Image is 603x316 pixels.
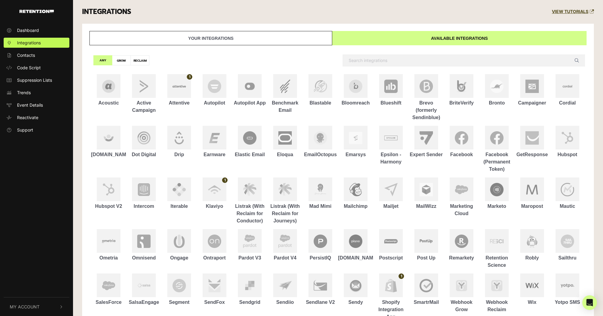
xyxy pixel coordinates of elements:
img: Autopilot App [243,80,256,93]
div: SmartrMail [409,299,444,306]
div: Ontraport [197,254,232,262]
a: Campaigner Campaigner [514,74,550,107]
div: Sendy [338,299,373,306]
div: Expert Sender [409,151,444,158]
div: Earnware [197,151,232,158]
img: Mautic [561,183,574,196]
a: Reactivate [4,112,69,122]
div: Wix [514,299,550,306]
a: Brevo (formerly Sendinblue) Brevo (formerly Sendinblue) [409,74,444,121]
img: Shopify Integration App [384,279,398,292]
button: My Account [4,297,69,316]
a: Cordial Cordial [550,74,585,107]
div: Listrak (With Reclaim for Conductor) [232,203,267,225]
img: Sendiio [278,279,292,292]
div: Sailthru [550,254,585,262]
a: Drip Drip [162,126,197,158]
a: Blueshift Blueshift [373,74,409,107]
a: Wix Wix [514,273,550,306]
img: Segment [173,279,186,292]
img: SalsaEngage [137,283,151,288]
img: Iterable [173,183,186,196]
label: ANY [93,55,112,65]
div: Brevo (formerly Sendinblue) [409,99,444,121]
a: Bloomreach Bloomreach [338,74,373,107]
span: Integrations [17,39,41,46]
div: SalesForce [91,299,126,306]
label: GROW [112,55,131,65]
img: Postscript [384,239,398,243]
a: Elastic Email Elastic Email [232,126,267,158]
img: Webhook Reclaim [490,279,504,292]
img: Hubspot V2 [102,183,115,196]
span: 1 [222,177,228,183]
a: Intercom Intercom [126,177,162,210]
img: SendFox [208,279,221,292]
div: Pardot V3 [232,254,267,262]
div: Blastable [303,99,338,107]
a: Integrations [4,38,69,48]
img: Mad Mimi [314,183,327,196]
div: Intercom [126,203,162,210]
a: Your integrations [89,31,332,45]
div: [DOMAIN_NAME] [338,254,373,262]
a: Code Script [4,63,69,73]
img: Elastic Email [243,131,256,145]
img: Ometria [102,238,115,245]
img: Brevo (formerly Sendinblue) [420,80,433,93]
a: Support [4,125,69,135]
div: Maropost [514,203,550,210]
a: Attentive Attentive [162,74,197,107]
a: SalesForce SalesForce [91,273,126,306]
a: Yotpo SMS Yotpo SMS [550,273,585,306]
div: Benchmark Email [267,99,303,114]
img: Benchmark Email [278,80,292,93]
img: Sailthru [561,235,574,248]
div: EmailOctopus [303,151,338,158]
img: Piano.io [349,235,362,248]
img: Ontraport [208,235,221,248]
span: Reactivate [17,114,38,121]
img: Ongage [173,235,186,248]
img: Post Up [420,239,433,243]
img: Dot Digital [137,131,151,145]
div: Hubspot [550,151,585,158]
span: Dashboard [17,27,39,33]
span: Contacts [17,52,35,58]
img: Blastable [314,80,327,92]
a: SalsaEngage SalsaEngage [126,273,162,306]
a: SendFox SendFox [197,273,232,306]
div: Segment [162,299,197,306]
div: Robly [514,254,550,262]
a: Marketo Marketo [479,177,514,210]
div: Postscript [373,254,409,262]
a: Facebook Facebook [444,126,479,158]
div: Cordial [550,99,585,107]
a: BriteVerify BriteVerify [444,74,479,107]
a: Listrak (With Reclaim for Conductor) Listrak (With Reclaim for Conductor) [232,177,267,225]
a: Piano.io [DOMAIN_NAME] [338,229,373,262]
img: Marketo [490,183,504,196]
label: RECLAIM [131,55,149,65]
img: Omnisend [137,235,151,248]
div: Attentive [162,99,197,107]
div: Drip [162,151,197,158]
div: Yotpo SMS [550,299,585,306]
img: Mailchimp [349,183,362,196]
a: GetResponse GetResponse [514,126,550,158]
div: Webhook Reclaim [479,299,514,313]
img: MailWizz [420,183,433,196]
div: BriteVerify [444,99,479,107]
img: Bloomreach [349,80,362,93]
input: Search integrations [343,54,585,67]
span: Trends [17,89,31,96]
a: Ometria Ometria [91,229,126,262]
a: Emarsys Emarsys [338,126,373,158]
a: Dashboard [4,25,69,35]
a: Mailjet Mailjet [373,177,409,210]
a: MailWizz MailWizz [409,177,444,210]
img: Eloqua [278,131,292,145]
a: Postscript Postscript [373,229,409,262]
img: Sendgrid [243,279,256,292]
div: [DOMAIN_NAME] [91,151,126,158]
